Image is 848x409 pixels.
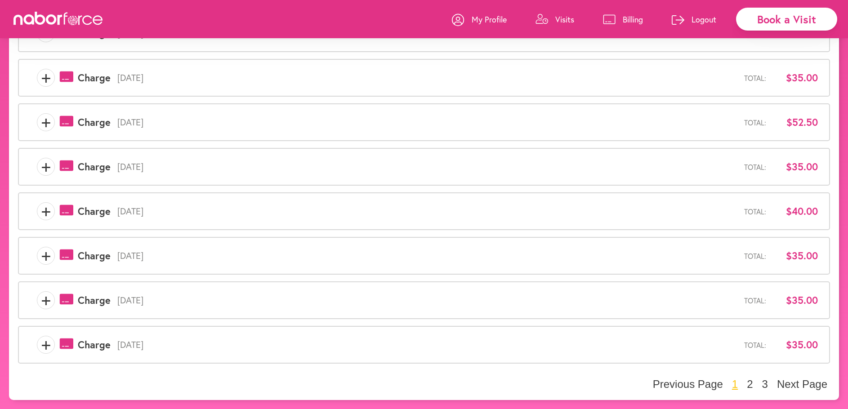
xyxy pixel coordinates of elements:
a: Billing [603,6,643,33]
span: Total: [744,296,766,305]
span: [DATE] [111,72,744,83]
span: $35.00 [773,161,818,173]
p: Billing [623,14,643,25]
span: [DATE] [111,117,744,128]
span: + [37,69,54,87]
span: Total: [744,207,766,216]
span: Total: [744,252,766,260]
span: + [37,336,54,354]
span: $40.00 [773,205,818,217]
span: $35.00 [773,294,818,306]
span: Charge [78,161,111,173]
a: Visits [536,6,574,33]
button: 3 [759,378,771,391]
button: Next Page [774,378,830,391]
span: $52.50 [773,116,818,128]
span: [DATE] [111,206,744,217]
div: Book a Visit [736,8,837,31]
p: Visits [555,14,574,25]
p: My Profile [472,14,507,25]
span: [DATE] [111,295,744,306]
span: + [37,202,54,220]
span: Charge [78,294,111,306]
span: + [37,291,54,309]
span: Charge [78,205,111,217]
button: 2 [744,378,755,391]
span: Charge [78,116,111,128]
span: + [37,158,54,176]
span: Total: [744,163,766,171]
span: + [37,113,54,131]
span: Charge [78,72,111,84]
span: Charge [78,339,111,351]
span: $35.00 [773,339,818,351]
span: Charge [78,27,111,39]
span: [DATE] [111,250,744,261]
span: + [37,247,54,265]
span: Total: [744,74,766,82]
span: $35.00 [773,250,818,262]
p: Logout [692,14,716,25]
span: Total: [744,341,766,349]
button: 1 [729,378,741,391]
span: [DATE] [111,339,744,350]
span: + [37,24,54,42]
span: Total: [744,118,766,127]
span: $35.00 [773,72,818,84]
span: [DATE] [111,161,744,172]
a: Logout [672,6,716,33]
span: Charge [78,250,111,262]
a: My Profile [452,6,507,33]
button: Previous Page [650,378,726,391]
